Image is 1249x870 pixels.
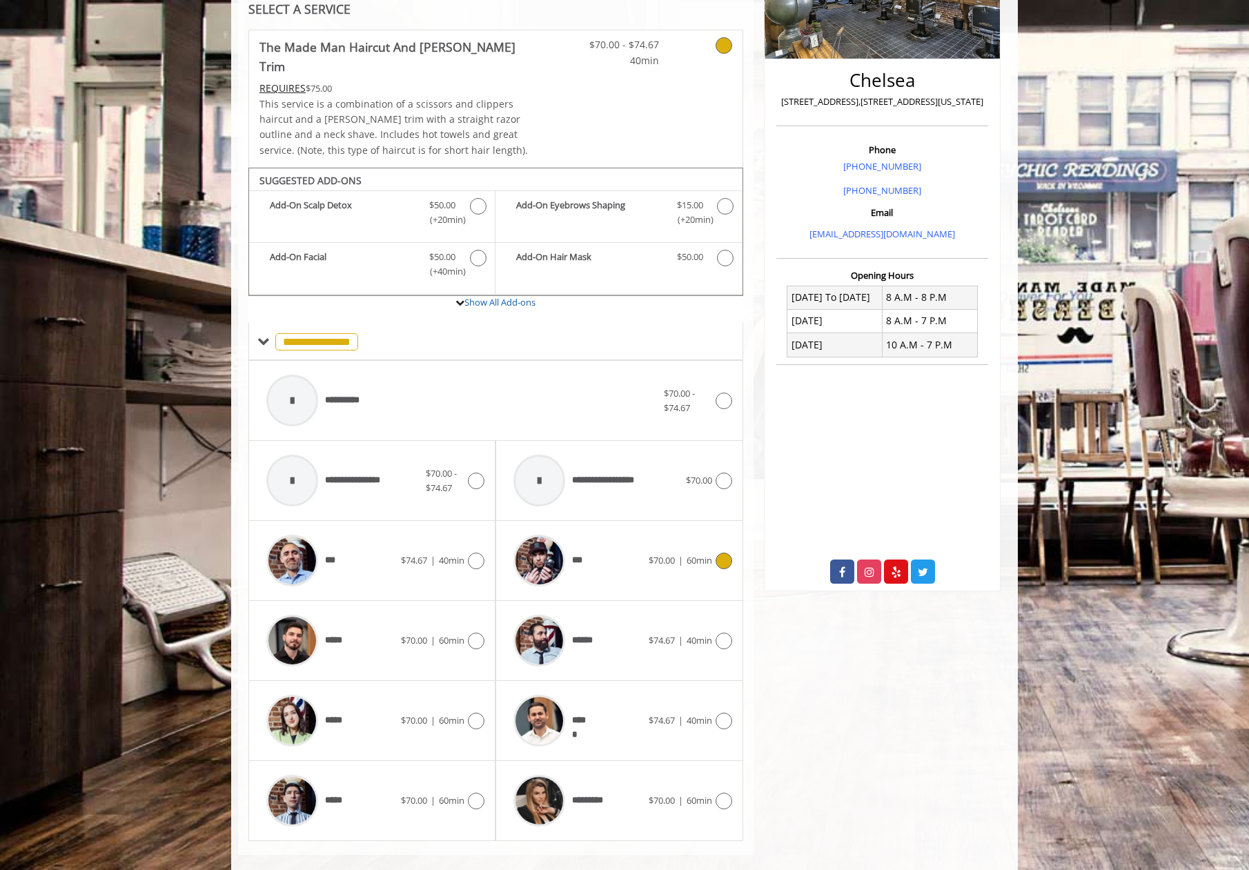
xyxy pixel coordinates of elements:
b: Add-On Scalp Detox [270,198,415,227]
span: | [678,714,683,726]
a: [PHONE_NUMBER] [843,160,921,172]
span: | [678,794,683,807]
td: 8 A.M - 8 P.M [882,286,977,309]
td: [DATE] [787,309,883,333]
a: Show All Add-ons [464,296,535,308]
label: Add-On Scalp Detox [256,198,488,230]
span: 40min [687,634,712,646]
span: | [431,554,435,566]
span: 60min [439,794,464,807]
td: [DATE] To [DATE] [787,286,883,309]
p: This service is a combination of a scissors and clippers haircut and a [PERSON_NAME] trim with a ... [259,97,537,159]
span: 60min [687,554,712,566]
span: $74.67 [401,554,427,566]
span: | [678,554,683,566]
a: [EMAIL_ADDRESS][DOMAIN_NAME] [809,228,955,240]
span: (+40min ) [422,264,463,279]
span: $15.00 [677,198,703,212]
a: [PHONE_NUMBER] [843,184,921,197]
span: $70.00 - $74.67 [664,387,695,414]
b: Add-On Hair Mask [516,250,662,266]
h3: Opening Hours [776,270,988,280]
h2: Chelsea [780,70,985,90]
td: 8 A.M - 7 P.M [882,309,977,333]
span: | [431,714,435,726]
td: [DATE] [787,333,883,357]
span: 40min [439,554,464,566]
span: $70.00 [401,634,427,646]
span: $50.00 [429,198,455,212]
p: [STREET_ADDRESS],[STREET_ADDRESS][US_STATE] [780,95,985,109]
span: $74.67 [649,714,675,726]
span: 60min [439,634,464,646]
label: Add-On Facial [256,250,488,282]
span: $70.00 - $74.67 [578,37,659,52]
div: The Made Man Haircut And Beard Trim Add-onS [248,168,743,296]
b: The Made Man Haircut And [PERSON_NAME] Trim [259,37,537,76]
b: SUGGESTED ADD-ONS [259,174,362,187]
span: $70.00 [401,794,427,807]
span: 60min [439,714,464,726]
b: Add-On Eyebrows Shaping [516,198,662,227]
span: | [678,634,683,646]
span: $70.00 - $74.67 [426,467,457,494]
span: | [431,794,435,807]
span: 60min [687,794,712,807]
span: $70.00 [649,794,675,807]
h3: Phone [780,145,985,155]
div: $75.00 [259,81,537,96]
b: Add-On Facial [270,250,415,279]
h3: Email [780,208,985,217]
span: (+20min ) [669,212,710,227]
span: This service needs some Advance to be paid before we block your appointment [259,81,306,95]
td: 10 A.M - 7 P.M [882,333,977,357]
label: Add-On Eyebrows Shaping [502,198,735,230]
span: $70.00 [401,714,427,726]
span: $74.67 [649,634,675,646]
span: | [431,634,435,646]
span: $50.00 [677,250,703,264]
span: 40min [578,53,659,68]
label: Add-On Hair Mask [502,250,735,270]
span: $70.00 [686,474,712,486]
div: SELECT A SERVICE [248,3,743,16]
span: 40min [687,714,712,726]
span: $50.00 [429,250,455,264]
span: (+20min ) [422,212,463,227]
span: $70.00 [649,554,675,566]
